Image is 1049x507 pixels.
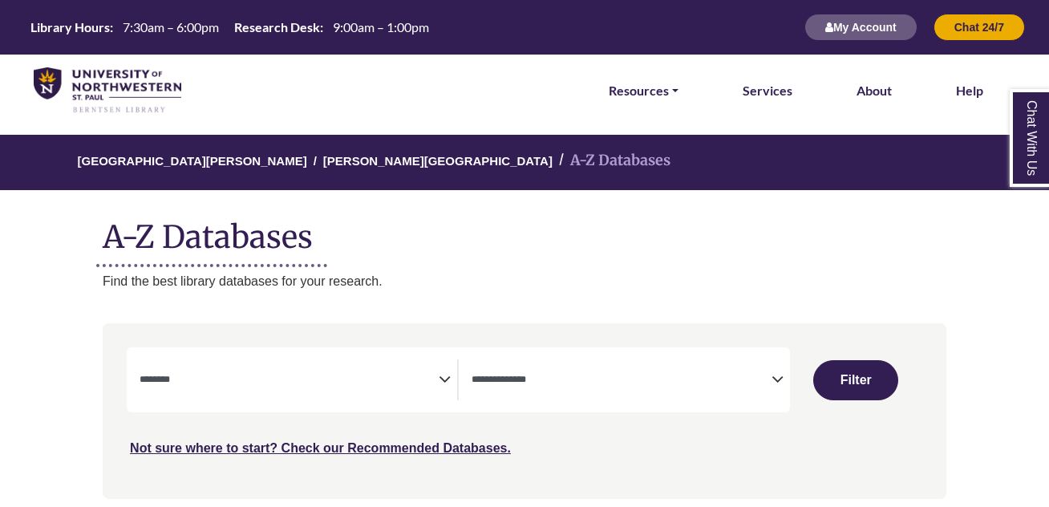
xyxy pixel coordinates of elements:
[813,360,898,400] button: Submit for Search Results
[333,19,429,34] span: 9:00am – 1:00pm
[804,14,917,41] button: My Account
[228,18,324,35] th: Research Desk:
[78,152,307,168] a: [GEOGRAPHIC_DATA][PERSON_NAME]
[103,206,946,255] h1: A-Z Databases
[34,67,181,114] img: library_home
[130,441,511,455] a: Not sure where to start? Check our Recommended Databases.
[934,14,1025,41] button: Chat 24/7
[609,80,678,101] a: Resources
[553,149,670,172] li: A-Z Databases
[934,20,1025,34] a: Chat 24/7
[472,375,771,387] textarea: Search
[743,80,792,101] a: Services
[103,271,946,292] p: Find the best library databases for your research.
[24,18,435,37] a: Hours Today
[323,152,553,168] a: [PERSON_NAME][GEOGRAPHIC_DATA]
[24,18,435,34] table: Hours Today
[956,80,983,101] a: Help
[140,375,439,387] textarea: Search
[123,19,219,34] span: 7:30am – 6:00pm
[103,135,946,190] nav: breadcrumb
[857,80,892,101] a: About
[804,20,917,34] a: My Account
[103,323,946,498] nav: Search filters
[24,18,114,35] th: Library Hours:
